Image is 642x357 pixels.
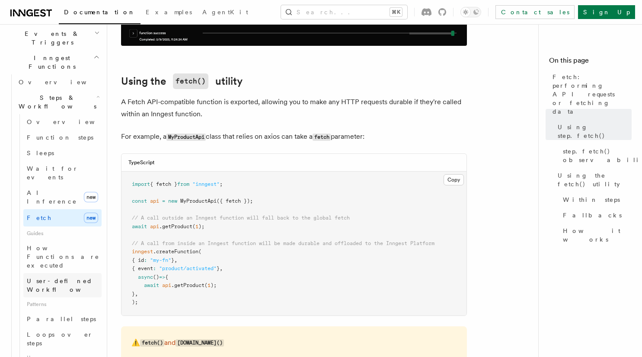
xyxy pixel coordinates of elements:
a: Function steps [23,130,102,145]
span: 1 [195,223,198,229]
span: : [153,265,156,271]
span: ( [198,249,201,255]
span: Overview [19,79,108,86]
span: User-defined Workflows [27,277,105,293]
h4: On this page [549,55,632,69]
span: } [132,291,135,297]
span: ); [132,299,138,305]
span: ; [220,181,223,187]
span: import [132,181,150,187]
span: How it works [563,226,632,244]
h3: TypeScript [128,159,154,166]
button: Copy [444,174,464,185]
p: For example, a class that relies on axios can take a parameter: [121,131,467,143]
a: Overview [15,74,102,90]
a: Wait for events [23,161,102,185]
span: AI Inference [27,189,77,205]
span: await [132,223,147,229]
code: fetch [313,134,331,141]
span: .createFunction [153,249,198,255]
span: Function steps [27,134,93,141]
span: Loops over steps [27,331,93,347]
span: ); [198,223,204,229]
span: Inngest Functions [7,54,93,71]
span: Patterns [23,297,102,311]
span: "my-fn" [150,257,171,263]
span: new [84,213,98,223]
button: Inngest Functions [7,50,102,74]
a: Fetchnew [23,209,102,226]
a: Examples [141,3,197,23]
span: new [168,198,177,204]
span: new [84,192,98,202]
a: AI Inferencenew [23,185,102,209]
span: AgentKit [202,9,248,16]
span: .getProduct [171,282,204,288]
span: = [162,198,165,204]
span: , [135,291,138,297]
span: Using step.fetch() [558,123,632,140]
code: [DOMAIN_NAME]() [176,339,224,347]
span: // A call outside an Inngest function will fall back to the global fetch [132,215,350,221]
span: .getProduct [159,223,192,229]
a: Sleeps [23,145,102,161]
span: ( [204,282,208,288]
p: ⚠️ and [131,337,457,349]
span: Documentation [64,9,135,16]
button: Search...⌘K [281,5,407,19]
a: step.fetch() observability [559,143,632,168]
a: Using the fetch() utility [554,168,632,192]
a: Parallel steps [23,311,102,327]
span: async [138,274,153,280]
span: Wait for events [27,165,78,181]
span: api [150,198,159,204]
p: A Fetch API-compatible function is exported, allowing you to make any HTTP requests durable if th... [121,96,467,120]
a: Using step.fetch() [554,119,632,143]
span: Using the fetch() utility [558,171,632,188]
a: Contact sales [495,5,575,19]
span: "inngest" [192,181,220,187]
span: Fallbacks [563,211,622,220]
span: Events & Triggers [7,29,94,47]
span: Fetch: performing API requests or fetching data [553,73,632,116]
button: Events & Triggers [7,26,102,50]
span: ( [192,223,195,229]
span: await [144,282,159,288]
span: , [220,265,223,271]
a: How it works [559,223,632,247]
a: Loops over steps [23,327,102,351]
code: MyProductApi [166,134,206,141]
span: "product/activated" [159,265,217,271]
a: Fallbacks [559,207,632,223]
a: Overview [23,114,102,130]
span: Within steps [563,195,620,204]
span: { event [132,265,153,271]
span: } [171,257,174,263]
a: Using thefetch()utility [121,73,243,89]
span: Parallel steps [27,316,96,322]
a: Within steps [559,192,632,207]
span: Guides [23,226,102,240]
a: Sign Up [578,5,635,19]
a: Documentation [59,3,141,24]
span: api [150,223,159,229]
span: Sleeps [27,150,54,156]
span: const [132,198,147,204]
span: from [177,181,189,187]
span: How Functions are executed [27,245,99,269]
span: Fetch [27,214,52,221]
a: How Functions are executed [23,240,102,273]
span: Steps & Workflows [15,93,96,111]
span: { fetch } [150,181,177,187]
span: Examples [146,9,192,16]
span: { [165,274,168,280]
a: Fetch: performing API requests or fetching data [549,69,632,119]
span: // A call from inside an Inngest function will be made durable and offloaded to the Inngest Platform [132,240,434,246]
span: : [144,257,147,263]
span: } [217,265,220,271]
span: ({ fetch }); [217,198,253,204]
code: fetch() [140,339,164,347]
span: inngest [132,249,153,255]
span: MyProductApi [180,198,217,204]
span: Overview [27,118,116,125]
